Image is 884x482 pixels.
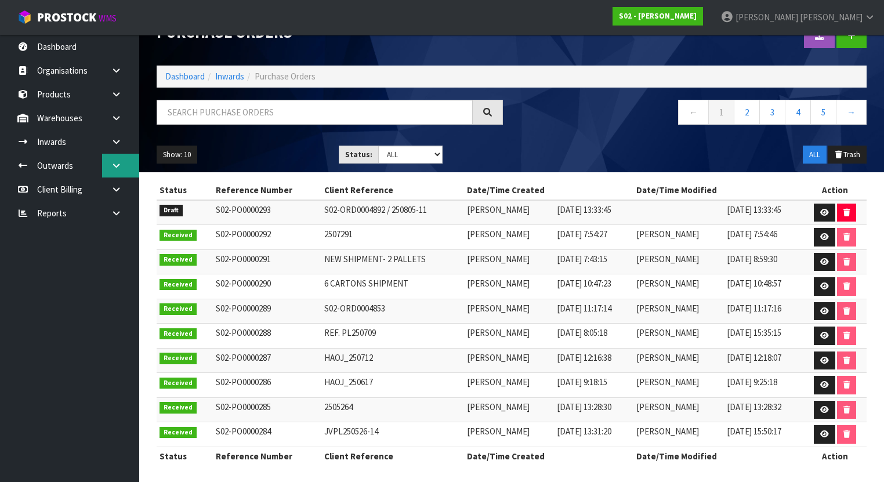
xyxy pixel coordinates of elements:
[727,376,777,387] span: [DATE] 9:25:18
[213,225,321,250] td: S02-PO0000292
[213,249,321,274] td: S02-PO0000291
[708,100,734,125] a: 1
[467,376,530,387] span: [PERSON_NAME]
[636,278,699,289] span: [PERSON_NAME]
[467,426,530,437] span: [PERSON_NAME]
[467,303,530,314] span: [PERSON_NAME]
[759,100,785,125] a: 3
[157,447,213,465] th: Status
[467,253,530,264] span: [PERSON_NAME]
[467,352,530,363] span: [PERSON_NAME]
[213,200,321,225] td: S02-PO0000293
[321,397,464,422] td: 2505264
[557,278,611,289] span: [DATE] 10:47:23
[613,7,703,26] a: S02 - [PERSON_NAME]
[160,279,197,291] span: Received
[636,352,699,363] span: [PERSON_NAME]
[727,327,781,338] span: [DATE] 15:35:15
[213,299,321,324] td: S02-PO0000289
[467,327,530,338] span: [PERSON_NAME]
[160,378,197,389] span: Received
[160,303,197,315] span: Received
[321,299,464,324] td: S02-ORD0004853
[636,376,699,387] span: [PERSON_NAME]
[213,324,321,349] td: S02-PO0000288
[467,204,530,215] span: [PERSON_NAME]
[321,348,464,373] td: HAOJ_250712
[345,150,372,160] strong: Status:
[157,181,213,200] th: Status
[636,327,699,338] span: [PERSON_NAME]
[636,253,699,264] span: [PERSON_NAME]
[557,376,607,387] span: [DATE] 9:18:15
[636,401,699,412] span: [PERSON_NAME]
[557,352,611,363] span: [DATE] 12:16:38
[727,204,781,215] span: [DATE] 13:33:45
[255,71,316,82] span: Purchase Orders
[464,447,633,465] th: Date/Time Created
[785,100,811,125] a: 4
[736,12,798,23] span: [PERSON_NAME]
[467,229,530,240] span: [PERSON_NAME]
[810,100,836,125] a: 5
[160,328,197,340] span: Received
[828,146,867,164] button: Trash
[557,426,611,437] span: [DATE] 13:31:20
[734,100,760,125] a: 2
[520,100,867,128] nav: Page navigation
[464,181,633,200] th: Date/Time Created
[160,402,197,414] span: Received
[727,401,781,412] span: [DATE] 13:28:32
[727,303,781,314] span: [DATE] 11:17:16
[803,447,867,465] th: Action
[165,71,205,82] a: Dashboard
[99,13,117,24] small: WMS
[727,426,781,437] span: [DATE] 15:50:17
[678,100,709,125] a: ←
[727,253,777,264] span: [DATE] 8:59:30
[557,253,607,264] span: [DATE] 7:43:15
[633,181,803,200] th: Date/Time Modified
[727,229,777,240] span: [DATE] 7:54:46
[321,249,464,274] td: NEW SHIPMENT- 2 PALLETS
[727,278,781,289] span: [DATE] 10:48:57
[636,303,699,314] span: [PERSON_NAME]
[321,324,464,349] td: REF. PL250709
[633,447,803,465] th: Date/Time Modified
[321,181,464,200] th: Client Reference
[160,205,183,216] span: Draft
[157,23,503,41] h1: Purchase Orders
[557,303,611,314] span: [DATE] 11:17:14
[800,12,863,23] span: [PERSON_NAME]
[321,422,464,447] td: JVPL250526-14
[321,274,464,299] td: 6 CARTONS SHIPMENT
[557,204,611,215] span: [DATE] 13:33:45
[636,426,699,437] span: [PERSON_NAME]
[636,229,699,240] span: [PERSON_NAME]
[157,146,197,164] button: Show: 10
[467,401,530,412] span: [PERSON_NAME]
[215,71,244,82] a: Inwards
[213,397,321,422] td: S02-PO0000285
[160,427,197,438] span: Received
[17,10,32,24] img: cube-alt.png
[557,401,611,412] span: [DATE] 13:28:30
[213,348,321,373] td: S02-PO0000287
[157,100,473,125] input: Search purchase orders
[37,10,96,25] span: ProStock
[803,146,827,164] button: ALL
[213,422,321,447] td: S02-PO0000284
[467,278,530,289] span: [PERSON_NAME]
[160,254,197,266] span: Received
[619,11,697,21] strong: S02 - [PERSON_NAME]
[321,225,464,250] td: 2507291
[160,353,197,364] span: Received
[321,373,464,398] td: HAOJ_250617
[557,327,607,338] span: [DATE] 8:05:18
[557,229,607,240] span: [DATE] 7:54:27
[213,373,321,398] td: S02-PO0000286
[803,181,867,200] th: Action
[321,447,464,465] th: Client Reference
[213,447,321,465] th: Reference Number
[836,100,867,125] a: →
